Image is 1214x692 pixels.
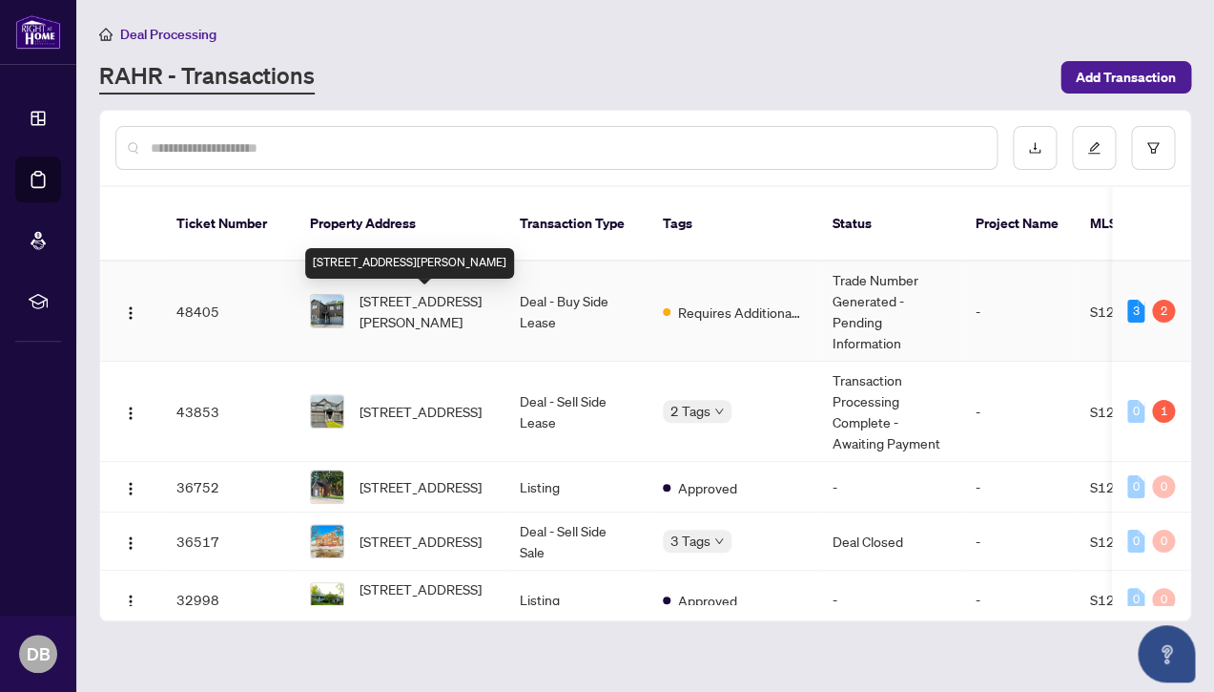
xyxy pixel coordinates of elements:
span: [STREET_ADDRESS] [360,401,482,422]
span: edit [1087,141,1101,155]
span: [STREET_ADDRESS][PERSON_NAME] [360,578,489,620]
td: Deal - Buy Side Lease [504,262,648,362]
th: Tags [648,187,817,262]
button: Add Transaction [1060,61,1191,94]
button: Open asap [1138,625,1195,682]
td: 36517 [161,513,295,571]
button: Logo [115,526,146,556]
div: 0 [1127,400,1144,423]
img: Logo [123,594,138,609]
td: Deal - Sell Side Sale [504,513,648,571]
span: S12004048 [1090,533,1166,550]
span: S12234979 [1090,403,1166,420]
td: Transaction Processing Complete - Awaiting Payment [817,362,960,462]
th: Property Address [295,187,504,262]
td: 32998 [161,571,295,629]
button: Logo [115,472,146,502]
td: 43853 [161,362,295,462]
span: down [714,407,724,416]
img: thumbnail-img [311,395,343,428]
td: Trade Number Generated - Pending Information [817,262,960,362]
span: DB [27,640,51,667]
span: down [714,536,724,546]
a: RAHR - Transactions [99,60,315,94]
span: download [1028,141,1041,155]
div: 0 [1127,475,1144,498]
div: 1 [1152,400,1175,423]
img: thumbnail-img [311,471,343,503]
img: Logo [123,535,138,551]
th: MLS # [1075,187,1189,262]
button: Logo [115,296,146,326]
div: 0 [1127,530,1144,553]
th: Status [817,187,960,262]
span: Add Transaction [1076,62,1176,93]
span: [STREET_ADDRESS] [360,476,482,497]
td: - [817,462,960,513]
td: Deal Closed [817,513,960,571]
img: Logo [123,406,138,421]
td: - [960,462,1075,513]
div: 0 [1152,530,1175,553]
span: Deal Processing [120,26,216,43]
td: - [960,571,1075,629]
button: download [1013,126,1057,170]
div: 0 [1127,588,1144,611]
span: S12178469 [1090,478,1166,495]
td: Listing [504,462,648,513]
td: - [817,571,960,629]
td: - [960,262,1075,362]
img: thumbnail-img [311,525,343,557]
span: filter [1146,141,1160,155]
span: S12115426 [1090,591,1166,608]
span: [STREET_ADDRESS][PERSON_NAME] [360,290,489,332]
button: filter [1131,126,1175,170]
span: Approved [678,477,737,498]
div: [STREET_ADDRESS][PERSON_NAME] [305,248,514,279]
button: Logo [115,396,146,427]
div: 2 [1152,300,1175,323]
div: 0 [1152,475,1175,498]
img: Logo [123,305,138,321]
button: Logo [115,584,146,615]
img: Logo [123,481,138,496]
span: [STREET_ADDRESS] [360,531,482,552]
th: Ticket Number [161,187,295,262]
span: 2 Tags [670,400,710,422]
td: Deal - Sell Side Lease [504,362,648,462]
div: 0 [1152,588,1175,611]
td: Listing [504,571,648,629]
td: 36752 [161,462,295,513]
td: 48405 [161,262,295,362]
img: thumbnail-img [311,583,343,616]
img: thumbnail-img [311,295,343,327]
td: - [960,513,1075,571]
button: edit [1072,126,1116,170]
th: Project Name [960,187,1075,262]
span: 3 Tags [670,530,710,552]
span: Requires Additional Docs [678,302,802,323]
span: S12218580 [1090,303,1166,320]
span: home [99,28,113,41]
span: Approved [678,590,737,611]
th: Transaction Type [504,187,648,262]
img: logo [15,14,61,50]
td: - [960,362,1075,462]
div: 3 [1127,300,1144,323]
